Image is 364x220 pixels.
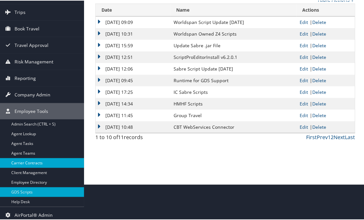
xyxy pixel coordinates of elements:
td: Worldspan Script Update [DATE] [170,16,297,27]
td: | [297,121,355,132]
a: First [306,133,317,140]
td: | [297,51,355,62]
a: Edit [300,18,308,25]
td: [DATE] 09:09 [96,16,170,27]
td: [DATE] 12:51 [96,51,170,62]
a: Delete [313,100,327,106]
td: [DATE] 14:34 [96,97,170,109]
th: Actions [297,3,355,16]
span: Trips [15,4,26,20]
th: Date: activate to sort column ascending [96,3,170,16]
td: | [297,74,355,86]
td: | [297,86,355,97]
a: Last [345,133,355,140]
td: | [297,16,355,27]
a: Delete [313,30,327,36]
td: Runtime for GDS Support [170,74,297,86]
span: Reporting [15,70,36,86]
a: Edit [300,112,308,118]
td: | [297,27,355,39]
td: [DATE] 11:45 [96,109,170,121]
a: Edit [300,100,308,106]
td: [DATE] 15:59 [96,39,170,51]
a: Edit [300,123,308,129]
a: Edit [300,53,308,60]
a: Delete [313,88,327,94]
a: Delete [313,18,327,25]
td: Update Sabre .jar File [170,39,297,51]
a: Edit [300,77,308,83]
td: | [297,39,355,51]
span: 11 [118,133,124,140]
td: Worldspan Owned Z4 Scripts [170,27,297,39]
a: 2 [331,133,334,140]
a: Edit [300,42,308,48]
div: 1 to 10 of records [95,133,153,144]
a: Next [334,133,345,140]
span: Company Admin [15,86,50,102]
a: Delete [313,123,327,129]
span: Book Travel [15,20,39,36]
span: Employee Tools [15,103,48,119]
a: Edit [300,65,308,71]
a: Delete [313,77,327,83]
a: Edit [300,88,308,94]
a: 1 [328,133,331,140]
td: Sabre Script Update [DATE] [170,62,297,74]
span: Risk Management [15,53,53,69]
a: Delete [313,65,327,71]
a: Delete [313,112,327,118]
td: [DATE] 12:06 [96,62,170,74]
th: Name: activate to sort column ascending [170,3,297,16]
td: [DATE] 10:31 [96,27,170,39]
td: HMHF Scripts [170,97,297,109]
a: Edit [300,30,308,36]
td: ScriptProEditorInstall v6.2.0.1 [170,51,297,62]
a: Delete [313,42,327,48]
a: Delete [313,53,327,60]
td: Group Travel [170,109,297,121]
td: IC Sabre Scripts [170,86,297,97]
td: | [297,97,355,109]
span: Travel Approval [15,37,48,53]
td: | [297,62,355,74]
td: [DATE] 10:48 [96,121,170,132]
td: | [297,109,355,121]
td: [DATE] 17:25 [96,86,170,97]
td: [DATE] 09:45 [96,74,170,86]
td: CBT WebServices Connector [170,121,297,132]
a: Prev [317,133,328,140]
